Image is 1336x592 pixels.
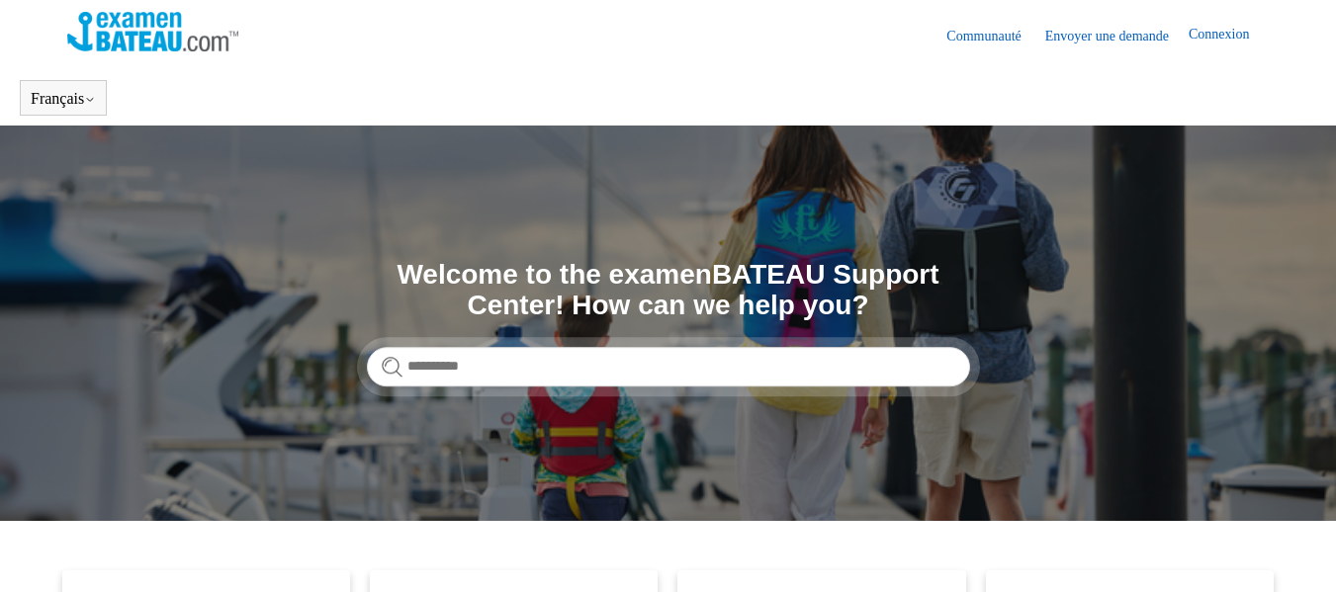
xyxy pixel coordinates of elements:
[1189,24,1269,47] a: Connexion
[946,26,1040,46] a: Communauté
[67,12,238,51] img: Page d’accueil du Centre d’aide Examen Bateau
[367,347,970,386] input: Rechercher
[1285,541,1336,592] div: Live chat
[31,90,96,108] button: Français
[1045,26,1189,46] a: Envoyer une demande
[367,260,970,321] h1: Welcome to the examenBATEAU Support Center! How can we help you?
